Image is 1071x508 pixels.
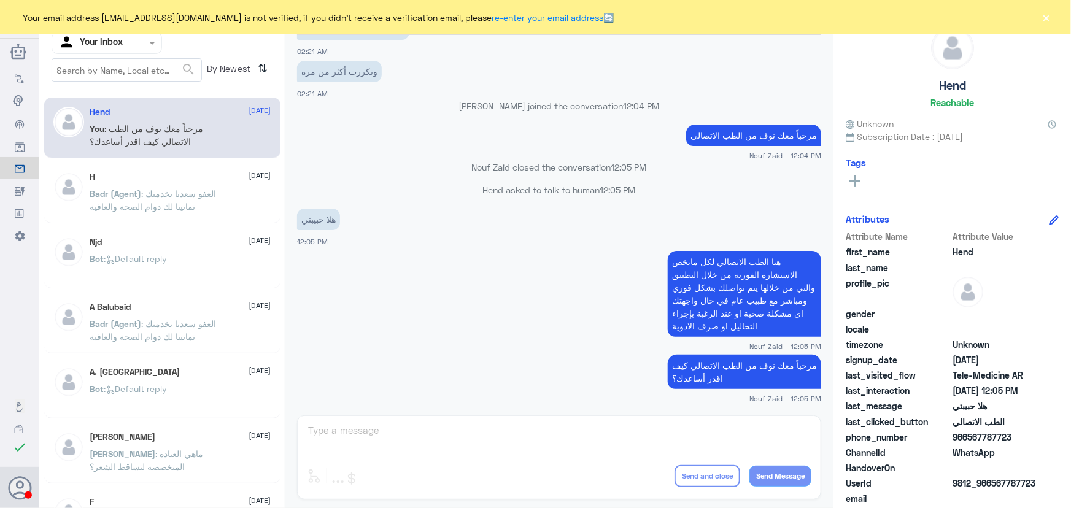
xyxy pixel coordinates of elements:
[953,461,1042,474] span: null
[8,476,31,499] button: Avatar
[90,383,104,394] span: Bot
[953,277,983,307] img: defaultAdmin.png
[181,62,196,77] span: search
[930,97,974,108] h6: Reachable
[686,125,821,146] p: 1/9/2025, 12:04 PM
[249,170,271,181] span: [DATE]
[953,230,1042,243] span: Attribute Value
[846,261,950,274] span: last_name
[749,341,821,352] span: Nouf Zaid - 12:05 PM
[52,59,201,81] input: Search by Name, Local etc…
[90,302,131,312] h5: A Balubaid
[90,172,96,182] h5: H
[846,431,950,444] span: phone_number
[953,399,1042,412] span: هلا حبيبتي
[53,432,84,463] img: defaultAdmin.png
[249,235,271,246] span: [DATE]
[53,107,84,137] img: defaultAdmin.png
[90,123,204,147] span: : مرحباً معك نوف من الطب الاتصالي كيف اقدر أساعدك؟
[846,245,950,258] span: first_name
[297,237,328,245] span: 12:05 PM
[932,27,973,69] img: defaultAdmin.png
[749,466,811,487] button: Send Message
[297,183,821,196] p: Hend asked to talk to human
[104,253,168,264] span: : Default reply
[249,300,271,311] span: [DATE]
[953,477,1042,490] span: 9812_966567787723
[953,415,1042,428] span: الطب الاتصالي
[846,117,894,130] span: Unknown
[611,162,647,172] span: 12:05 PM
[53,237,84,267] img: defaultAdmin.png
[846,323,950,336] span: locale
[939,79,966,93] h5: Hend
[90,318,142,329] span: Badr (Agent)
[749,393,821,404] span: Nouf Zaid - 12:05 PM
[249,495,271,506] span: [DATE]
[846,230,950,243] span: Attribute Name
[90,497,95,507] h5: F
[846,157,866,168] h6: Tags
[600,185,636,195] span: 12:05 PM
[297,47,328,55] span: 02:21 AM
[181,60,196,80] button: search
[846,384,950,397] span: last_interaction
[846,277,950,305] span: profile_pic
[90,253,104,264] span: Bot
[297,209,340,230] p: 1/9/2025, 12:05 PM
[846,477,950,490] span: UserId
[297,90,328,98] span: 02:21 AM
[846,307,950,320] span: gender
[953,307,1042,320] span: null
[90,432,156,442] h5: عبدالرحمن بن عبدالله
[53,367,84,398] img: defaultAdmin.png
[953,245,1042,258] span: Hend
[624,101,660,111] span: 12:04 PM
[668,355,821,389] p: 1/9/2025, 12:05 PM
[249,365,271,376] span: [DATE]
[953,323,1042,336] span: null
[12,440,27,455] i: check
[297,61,382,82] p: 1/9/2025, 2:21 AM
[953,446,1042,459] span: 2
[675,465,740,487] button: Send and close
[90,237,102,247] h5: Njd
[90,448,156,459] span: [PERSON_NAME]
[846,446,950,459] span: ChannelId
[846,214,889,225] h6: Attributes
[953,338,1042,351] span: Unknown
[1040,11,1053,23] button: ×
[953,384,1042,397] span: 2025-09-01T09:05:01.877Z
[249,105,271,116] span: [DATE]
[297,99,821,112] p: [PERSON_NAME] joined the conversation
[953,431,1042,444] span: 966567787723
[749,150,821,161] span: Nouf Zaid - 12:04 PM
[846,492,950,505] span: email
[53,302,84,333] img: defaultAdmin.png
[846,399,950,412] span: last_message
[90,318,217,342] span: : العفو سعدنا بخدمتك تمانينا لك دوام الصحة والعافية
[953,492,1042,505] span: null
[23,11,614,24] span: Your email address [EMAIL_ADDRESS][DOMAIN_NAME] is not verified, if you didn't receive a verifica...
[953,369,1042,382] span: Tele-Medicine AR
[90,107,110,117] h5: Hend
[297,161,821,174] p: Nouf Zaid closed the conversation
[202,58,253,83] span: By Newest
[846,369,950,382] span: last_visited_flow
[846,353,950,366] span: signup_date
[846,338,950,351] span: timezone
[90,123,105,134] span: You
[104,383,168,394] span: : Default reply
[668,251,821,337] p: 1/9/2025, 12:05 PM
[90,188,142,199] span: Badr (Agent)
[953,353,1042,366] span: 2025-08-31T23:12:47.603Z
[846,415,950,428] span: last_clicked_button
[846,130,1059,143] span: Subscription Date : [DATE]
[249,430,271,441] span: [DATE]
[53,172,84,202] img: defaultAdmin.png
[846,461,950,474] span: HandoverOn
[492,12,604,23] a: re-enter your email address
[90,188,217,212] span: : العفو سعدنا بخدمتك تمانينا لك دوام الصحة والعافية
[90,367,180,377] h5: A. Turki
[258,58,268,79] i: ⇅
